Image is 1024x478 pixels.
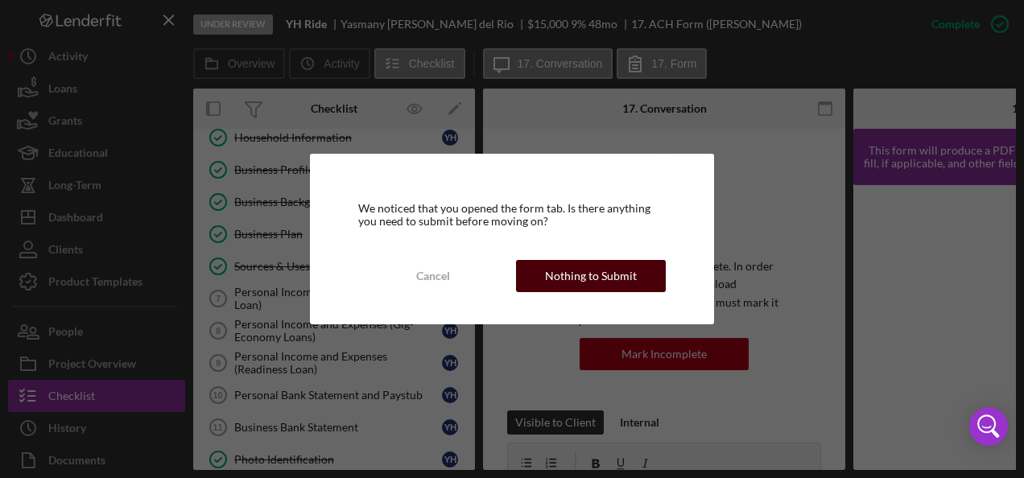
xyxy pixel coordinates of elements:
[358,260,508,292] button: Cancel
[416,260,450,292] div: Cancel
[545,260,637,292] div: Nothing to Submit
[516,260,666,292] button: Nothing to Submit
[969,407,1008,446] div: Open Intercom Messenger
[358,202,666,228] div: We noticed that you opened the form tab. Is there anything you need to submit before moving on?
